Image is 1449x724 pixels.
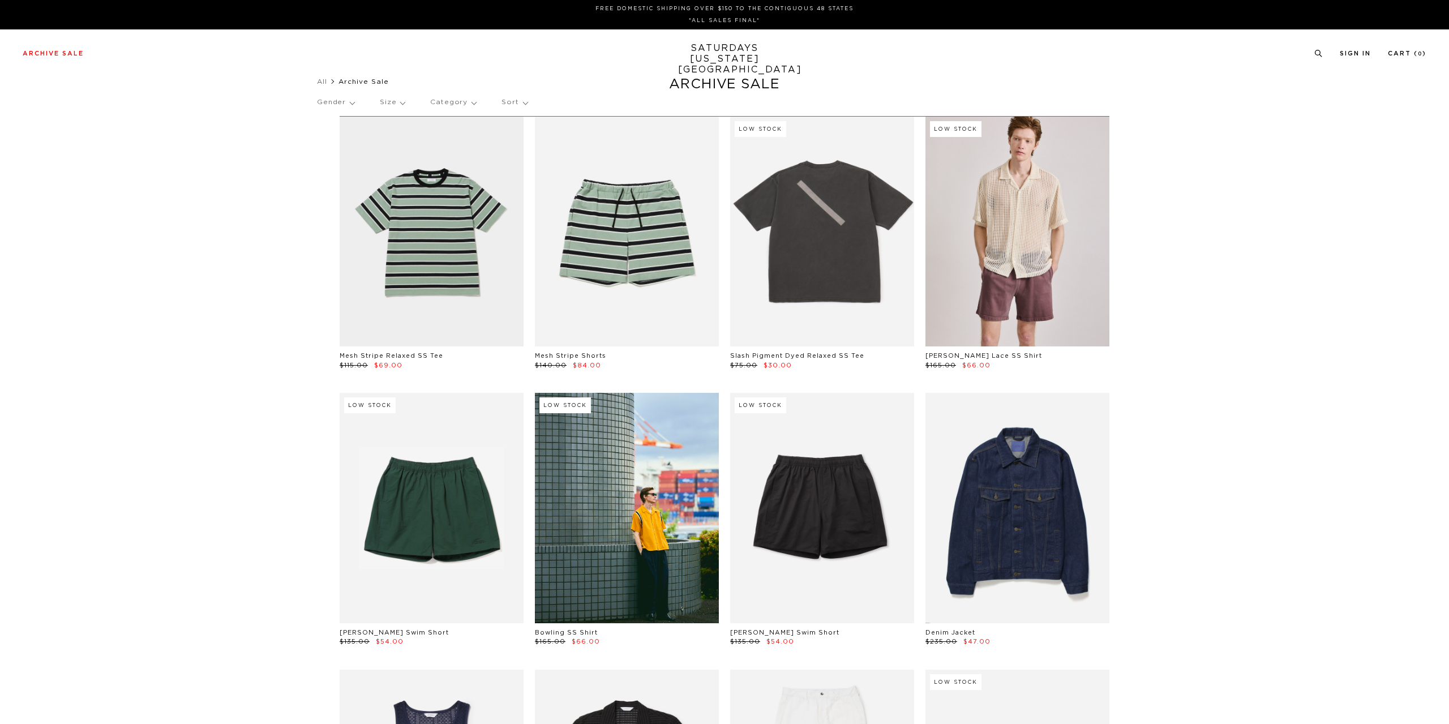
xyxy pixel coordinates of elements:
a: Mesh Stripe Shorts [535,353,606,359]
span: $69.00 [374,362,402,369]
span: $75.00 [730,362,757,369]
span: Archive Sale [338,78,389,85]
a: All [317,78,327,85]
span: $54.00 [766,639,794,645]
a: [PERSON_NAME] Swim Short [730,629,839,636]
p: FREE DOMESTIC SHIPPING OVER $150 TO THE CONTIGUOUS 48 STATES [27,5,1422,13]
span: $115.00 [340,362,368,369]
div: Low Stock [344,397,396,413]
span: $165.00 [535,639,565,645]
a: Mesh Stripe Relaxed SS Tee [340,353,443,359]
span: $235.00 [925,639,957,645]
p: Size [380,89,405,115]
a: Sign In [1340,50,1371,57]
small: 0 [1418,52,1422,57]
a: [PERSON_NAME] Lace SS Shirt [925,353,1042,359]
a: Archive Sale [23,50,84,57]
span: $135.00 [340,639,370,645]
span: $66.00 [572,639,600,645]
span: $54.00 [376,639,404,645]
p: Gender [317,89,354,115]
p: *ALL SALES FINAL* [27,16,1422,25]
span: $135.00 [730,639,760,645]
a: SATURDAYS[US_STATE][GEOGRAPHIC_DATA] [678,43,771,75]
span: $165.00 [925,362,956,369]
div: Low Stock [930,121,981,137]
span: $30.00 [764,362,792,369]
div: Low Stock [930,674,981,690]
div: Low Stock [539,397,591,413]
a: [PERSON_NAME] Swim Short [340,629,449,636]
div: Low Stock [735,121,786,137]
span: $140.00 [535,362,567,369]
p: Sort [501,89,527,115]
div: Low Stock [735,397,786,413]
span: $47.00 [963,639,991,645]
span: $84.00 [573,362,601,369]
a: Bowling SS Shirt [535,629,598,636]
a: Cart (0) [1388,50,1426,57]
p: Category [430,89,476,115]
span: $66.00 [962,362,991,369]
a: Denim Jacket [925,629,975,636]
a: Slash Pigment Dyed Relaxed SS Tee [730,353,864,359]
